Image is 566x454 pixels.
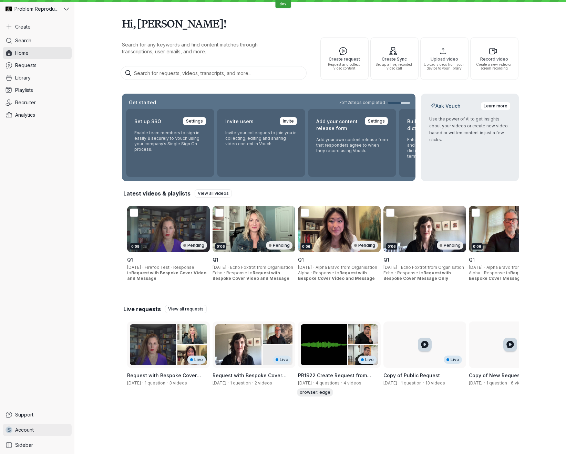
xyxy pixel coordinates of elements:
span: 2 videos [255,380,272,386]
span: Response to [469,270,538,281]
h3: Request with Bespoke Cover Message Only [213,372,295,379]
span: Invite [283,118,294,125]
span: · [483,265,486,270]
span: Record video [473,57,515,61]
span: · [397,380,401,386]
div: Pending [181,241,207,250]
span: 1 question [145,380,165,386]
span: Response to [127,265,206,281]
a: View all requests [165,305,207,313]
h2: Ask Vouch [429,103,462,109]
span: Settings [186,118,203,125]
span: Created by Shez Katrak [469,380,483,386]
span: · [480,270,484,276]
h2: Get started [127,99,157,106]
span: Set up a live, recorded video call [373,63,415,70]
span: Request and collect video content [323,63,366,70]
span: Search [15,37,31,44]
a: SAccount [3,424,72,436]
input: Search for requests, videos, transcripts, and more... [121,66,307,80]
div: 0:06 [472,243,483,250]
span: Request with Bespoke Cover Message Only [383,270,451,281]
span: Settings [368,118,385,125]
a: Support [3,409,72,421]
a: 7of12steps completed [339,100,410,105]
span: Request with Bespoke Cover Video and Message [127,372,201,385]
span: 1 question [401,380,422,386]
span: Response to [213,270,289,281]
span: [DATE] [127,265,141,270]
a: Settings [365,117,388,125]
span: 1 question [230,380,251,386]
span: Request with Bespoke Cover Video and Message [213,270,289,281]
span: Problem Reproductions [14,6,59,12]
span: View all requests [168,306,204,313]
span: 1 question [486,380,507,386]
a: Settings [183,117,206,125]
span: · [312,380,316,386]
a: View all videos [195,189,232,198]
div: Pending [266,241,292,250]
p: Enable team members to sign in easily & securely to Vouch using your company’s Single Sign On pro... [134,130,206,152]
span: Account [15,426,34,433]
span: [DATE] [298,265,312,270]
span: Copy of Public Request [383,372,440,378]
div: browser: edge [297,388,333,397]
span: · [226,380,230,386]
p: Invite your colleagues to join you in collecting, editing and sharing video content in Vouch. [225,130,297,147]
a: Requests [3,59,72,72]
span: 4 questions [316,380,340,386]
div: 0:09 [130,243,141,250]
span: · [507,380,511,386]
span: Q1 [213,257,218,263]
span: Alpha Bravo from Organisation Alpha [469,265,548,275]
span: Created by Shez Katrak [383,380,397,386]
span: Request with Bespoke Cover Video and Message [298,270,375,281]
span: Response to [383,270,451,281]
span: Echo Foxtrot from Organisation Echo [383,265,464,275]
a: Analytics [3,109,72,121]
span: · [165,380,169,386]
span: Q1 [469,257,475,263]
span: Q1 [127,257,133,263]
span: Request with Bespoke Cover Message Only [469,270,538,281]
span: 7 of 12 steps completed [339,100,385,105]
p: Search for any keywords and find content matches through transcriptions, user emails, and more. [122,41,287,55]
a: Invite [280,117,297,125]
span: Upload video [423,57,465,61]
span: · [309,270,313,276]
span: 6 videos [511,380,529,386]
div: Pending [437,241,463,250]
span: · [422,380,425,386]
span: Echo Foxtrot from Organisation Echo [213,265,293,275]
span: [DATE] [213,265,226,270]
h2: Build custom dictionary [407,117,452,133]
span: Upload videos from your device to your library [423,63,465,70]
span: · [223,270,226,276]
div: 0:06 [215,243,226,250]
h2: Add your content release form [316,117,361,133]
p: Add your own content release form that responders agree to when they record using Vouch. [316,137,388,154]
span: Firefox Test [145,265,169,270]
a: Learn more [481,102,511,110]
span: · [141,380,145,386]
h2: Invite users [225,117,254,126]
a: Library [3,72,72,84]
span: Created by Shez Katrak [127,380,141,386]
span: · [340,380,343,386]
span: · [226,265,230,270]
h2: Latest videos & playlists [123,190,191,197]
div: 0:06 [386,243,397,250]
span: Create a new video or screen recording [473,63,515,70]
a: Playlists [3,84,72,96]
span: Alpha Bravo from Organisation Alpha [298,265,377,275]
span: Playlists [15,87,33,94]
span: 3 videos [169,380,187,386]
button: Problem Reproductions avatarProblem Reproductions [3,3,72,15]
span: Create Sync [373,57,415,61]
span: Q1 [383,257,389,263]
span: · [169,265,173,270]
img: Problem Reproductions avatar [6,6,12,12]
span: Copy of New Request [469,372,522,378]
span: Created by Shez Katrak [298,380,312,386]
